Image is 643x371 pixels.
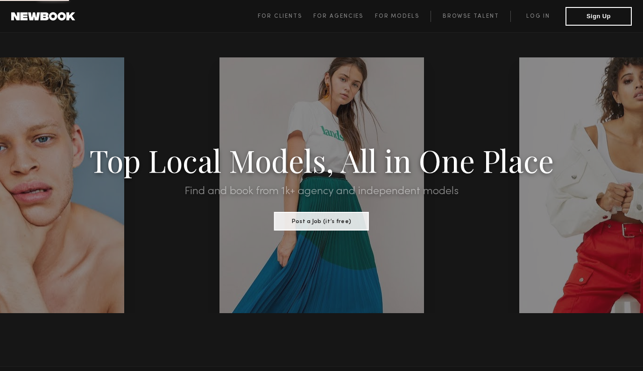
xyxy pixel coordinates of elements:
[48,186,594,197] h2: Find and book from 1k+ agency and independent models
[510,11,565,22] a: Log in
[431,11,510,22] a: Browse Talent
[313,11,374,22] a: For Agencies
[565,7,632,26] button: Sign Up
[48,146,594,175] h1: Top Local Models, All in One Place
[274,215,369,225] a: Post a Job (it’s free)
[313,14,363,19] span: For Agencies
[258,14,302,19] span: For Clients
[375,14,419,19] span: For Models
[274,212,369,231] button: Post a Job (it’s free)
[375,11,431,22] a: For Models
[258,11,313,22] a: For Clients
